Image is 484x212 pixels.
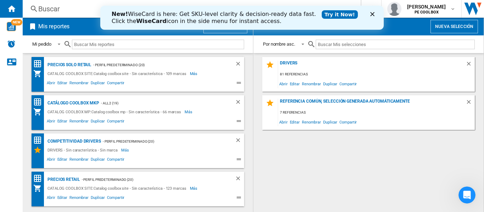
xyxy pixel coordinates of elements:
[72,40,244,49] input: Buscar Mis reportes
[106,156,125,165] span: Compartir
[235,61,244,69] div: Borrar
[106,118,125,126] span: Compartir
[322,117,338,127] span: Duplicar
[46,194,56,203] span: Abrir
[316,40,475,49] input: Buscar Mis selecciones
[33,108,46,116] div: Mi colección
[278,117,289,127] span: Abrir
[278,61,466,70] div: DRIVERS
[68,118,90,126] span: Renombrar
[289,79,301,88] span: Editar
[100,6,384,30] iframe: Intercom live chat banner
[263,41,295,47] div: Por nombre asc.
[322,79,338,88] span: Duplicar
[38,4,342,14] div: Buscar
[56,156,68,165] span: Editar
[68,80,90,88] span: Renombrar
[387,2,401,16] img: profile.jpg
[46,137,101,146] div: COMPETITIVIDAD DRIVERS
[407,3,446,10] span: [PERSON_NAME]
[415,10,439,15] b: PE COOLBOX
[278,108,475,117] div: 7 referencias
[46,146,121,154] div: DRIVERS - Sin característica - Sin marca
[301,79,322,88] span: Renombrar
[458,187,475,204] iframe: Intercom live chat
[235,99,244,108] div: Borrar
[90,194,106,203] span: Duplicar
[32,41,51,47] div: Mi pedido
[466,61,475,70] div: Borrar
[46,108,185,116] div: CATALOG COOLBOX MP:Catalog coolbox mp - Sin característica - 66 marcas
[121,146,130,154] span: Más
[33,98,46,107] div: Matriz de precios
[46,184,190,193] div: CATALOG COOLBOX SITE:Catalog coolbox site - Sin característica - 123 marcas
[33,146,46,154] div: Mis Selecciones
[33,59,46,68] div: Matriz de precios
[190,69,199,78] span: Más
[7,40,16,48] img: alerts-logo.svg
[33,69,46,78] div: Mi colección
[278,70,475,79] div: 81 referencias
[99,99,221,108] div: - ALL 2 (19)
[11,19,22,25] span: NEW
[56,194,68,203] span: Editar
[101,137,221,146] div: - Perfil predeterminado (20)
[289,117,301,127] span: Editar
[466,99,475,108] div: Borrar
[56,118,68,126] span: Editar
[90,118,106,126] span: Duplicar
[33,174,46,183] div: Matriz de precios
[106,194,125,203] span: Compartir
[33,136,46,145] div: Matriz de precios
[235,175,244,184] div: Borrar
[278,99,466,108] div: Referencia común, selección generada automáticamente
[185,108,193,116] span: Más
[46,80,56,88] span: Abrir
[338,79,358,88] span: Compartir
[37,20,71,33] h2: Mis reportes
[68,156,90,165] span: Renombrar
[235,137,244,146] div: Borrar
[430,20,478,33] button: Nueva selección
[301,117,322,127] span: Renombrar
[7,22,16,31] img: wise-card.svg
[46,175,80,184] div: PRECIOS RETAIL
[190,184,199,193] span: Más
[46,99,99,108] div: Catálogo Coolbox MKP
[90,156,106,165] span: Duplicar
[80,175,221,184] div: - Perfil predeterminado (20)
[91,61,221,69] div: - Perfil predeterminado (20)
[338,117,358,127] span: Compartir
[90,80,106,88] span: Duplicar
[46,118,56,126] span: Abrir
[33,184,46,193] div: Mi colección
[46,61,91,69] div: PRECIOS SOLO RETAIL
[270,6,277,11] div: Cerrar
[46,156,56,165] span: Abrir
[68,194,90,203] span: Renombrar
[106,80,125,88] span: Compartir
[46,69,190,78] div: CATALOG COOLBOX SITE:Catalog coolbox site - Sin característica - 109 marcas
[278,79,289,88] span: Abrir
[56,80,68,88] span: Editar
